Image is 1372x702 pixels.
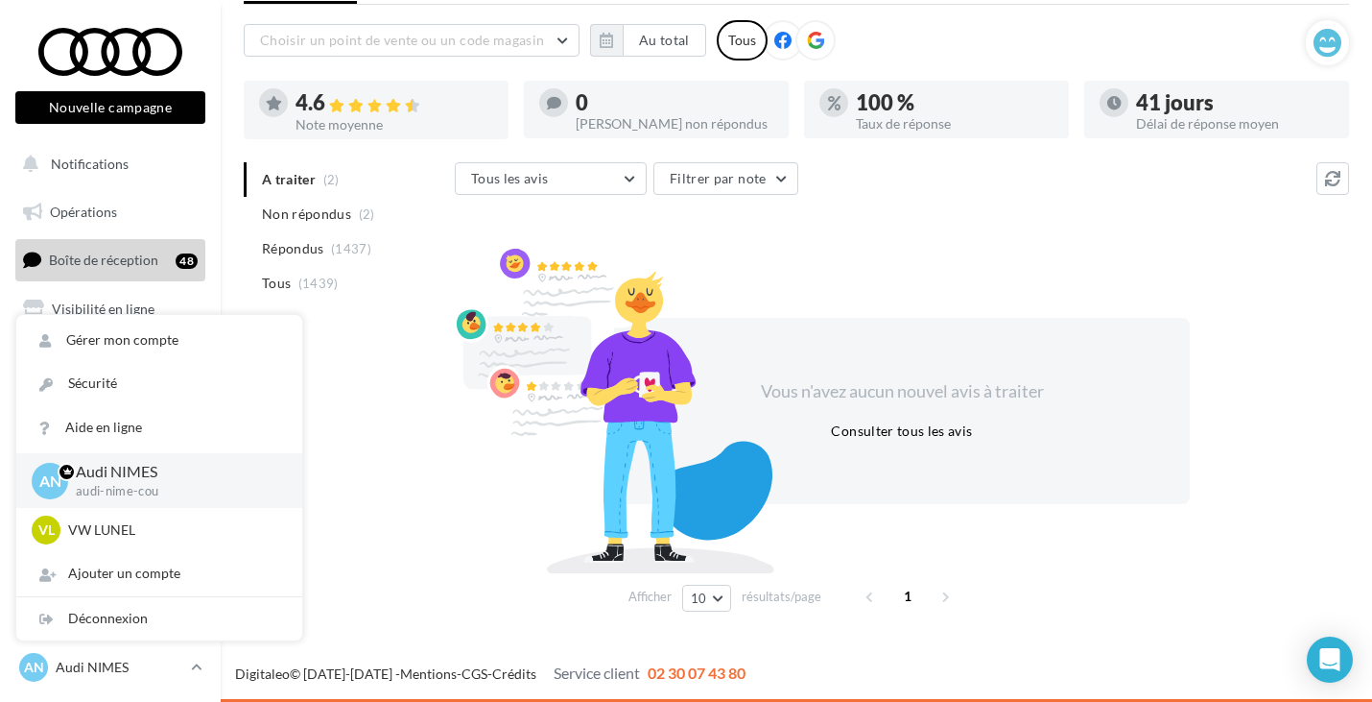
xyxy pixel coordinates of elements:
span: Service client [554,664,640,682]
button: 10 [682,585,731,612]
div: Tous [717,20,768,61]
p: Audi NIMES [56,658,183,677]
a: PLV et print personnalisable [12,432,209,489]
a: AN Audi NIMES [15,649,205,686]
div: Délai de réponse moyen [1136,117,1334,131]
span: Boîte de réception [49,252,158,268]
div: Open Intercom Messenger [1307,637,1353,683]
button: Nouvelle campagne [15,91,205,124]
span: 1 [892,581,923,612]
button: Tous les avis [455,162,647,195]
button: Au total [590,24,706,57]
div: 0 [576,92,773,113]
a: Boîte de réception48 [12,239,209,280]
div: 41 jours [1136,92,1334,113]
a: Médiathèque [12,384,209,424]
span: Notifications [51,156,129,172]
span: © [DATE]-[DATE] - - - [235,666,745,682]
span: Afficher [628,588,672,606]
span: 10 [691,591,707,606]
span: Tous [262,274,291,293]
span: (2) [359,206,375,222]
a: Digitaleo [235,666,290,682]
a: Sécurité [16,362,302,405]
span: Tous les avis [471,170,549,186]
span: Visibilité en ligne [52,301,154,317]
span: Opérations [50,204,117,220]
p: audi-nime-cou [76,483,272,500]
div: 48 [176,254,198,269]
p: Audi NIMES [76,461,272,483]
div: 100 % [856,92,1053,113]
span: VL [38,520,55,540]
p: VW LUNEL [68,520,279,540]
button: Choisir un point de vente ou un code magasin [244,24,580,57]
a: Aide en ligne [16,406,302,449]
a: Visibilité en ligne [12,289,209,329]
div: 4.6 [296,92,493,114]
a: Campagnes [12,337,209,377]
a: Gérer mon compte [16,319,302,362]
button: Consulter tous les avis [823,420,980,443]
span: (1437) [331,241,371,256]
span: AN [24,658,44,677]
div: Déconnexion [16,597,302,641]
span: Non répondus [262,205,351,224]
button: Filtrer par note [653,162,798,195]
span: Choisir un point de vente ou un code magasin [260,32,544,48]
a: Mentions [400,666,457,682]
a: Opérations [12,192,209,232]
span: résultats/page [742,588,821,606]
span: (1439) [298,276,339,291]
span: Répondus [262,239,324,258]
div: Ajouter un compte [16,552,302,595]
a: Crédits [492,666,536,682]
a: CGS [461,666,487,682]
div: Note moyenne [296,118,493,132]
button: Au total [623,24,706,57]
span: AN [39,470,61,492]
button: Notifications [12,144,201,184]
div: [PERSON_NAME] non répondus [576,117,773,131]
div: Taux de réponse [856,117,1053,131]
div: Vous n'avez aucun nouvel avis à traiter [737,379,1067,404]
span: 02 30 07 43 80 [648,664,745,682]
